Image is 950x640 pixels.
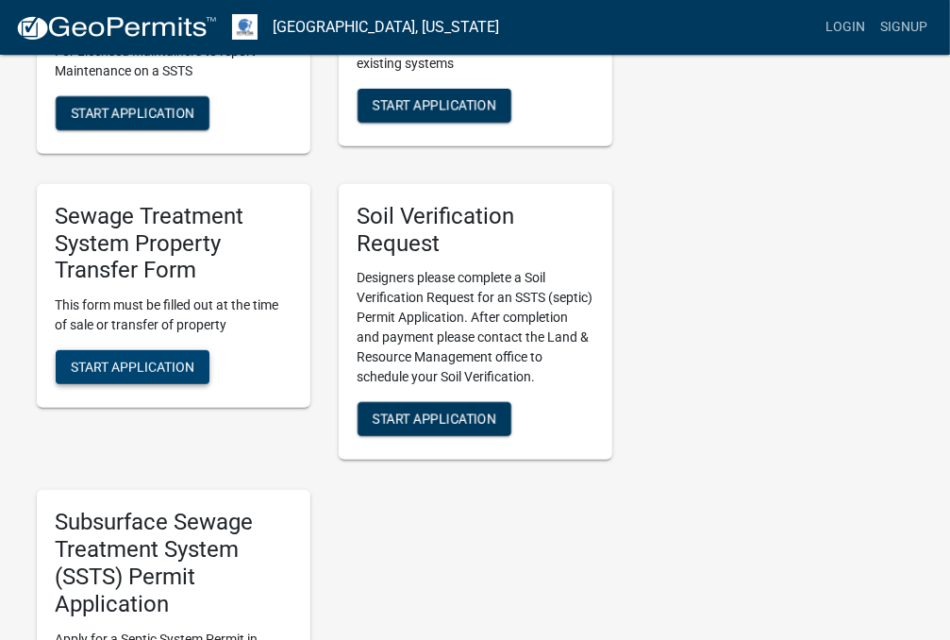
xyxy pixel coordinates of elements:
img: Otter Tail County, Minnesota [232,14,258,40]
span: Start Application [71,105,194,120]
h5: Sewage Treatment System Property Transfer Form [56,203,292,284]
span: Start Application [71,360,194,375]
button: Start Application [358,89,511,123]
span: Start Application [373,412,496,427]
a: Signup [873,9,935,45]
a: [GEOGRAPHIC_DATA], [US_STATE] [273,11,499,43]
button: Start Application [56,96,209,130]
p: For Licensed Maintainers to report Maintenance on a SSTS [56,42,292,81]
span: Start Application [373,97,496,112]
h5: Subsurface Sewage Treatment System (SSTS) Permit Application [56,509,292,617]
h5: Soil Verification Request [358,203,593,258]
p: Designers please complete a Soil Verification Request for an SSTS (septic) Permit Application. Af... [358,268,593,387]
button: Start Application [56,350,209,384]
p: This form must be filled out at the time of sale or transfer of property [56,295,292,335]
a: Login [818,9,873,45]
button: Start Application [358,402,511,436]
